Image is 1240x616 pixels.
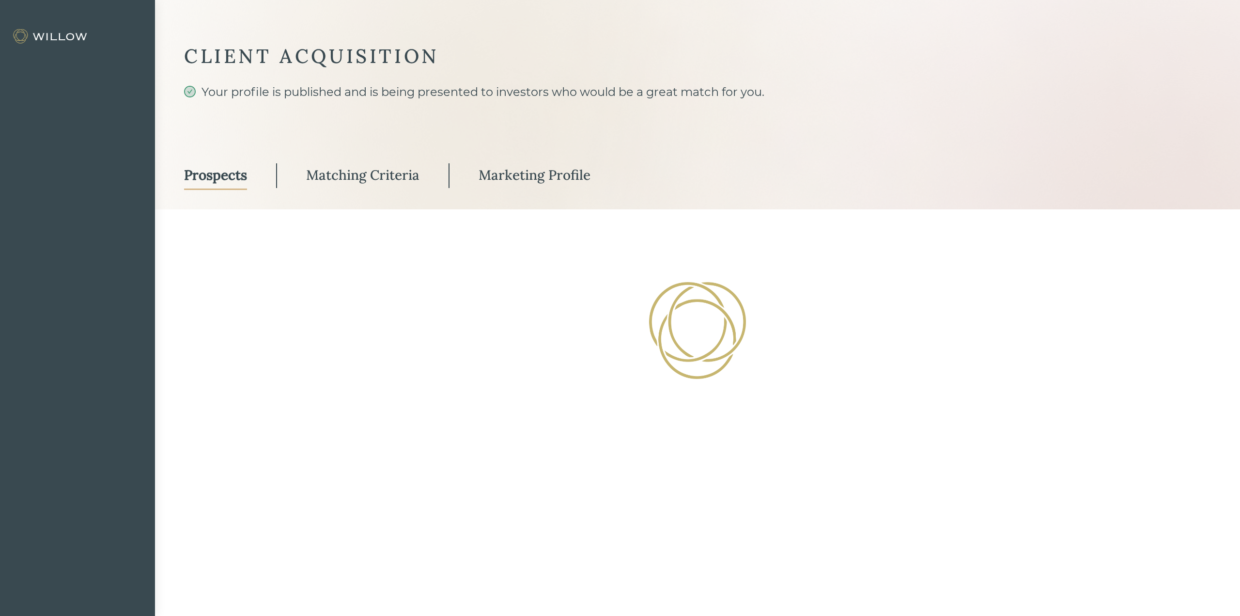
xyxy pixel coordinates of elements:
span: check-circle [184,86,196,97]
a: Matching Criteria [306,161,419,190]
div: Marketing Profile [479,166,590,184]
a: Marketing Profile [479,161,590,190]
img: Willow [12,29,90,44]
div: Matching Criteria [306,166,419,184]
img: Loading! [649,282,746,379]
a: Prospects [184,161,247,190]
div: Prospects [184,166,247,184]
div: CLIENT ACQUISITION [184,44,1211,69]
div: Your profile is published and is being presented to investors who would be a great match for you. [184,83,1211,136]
